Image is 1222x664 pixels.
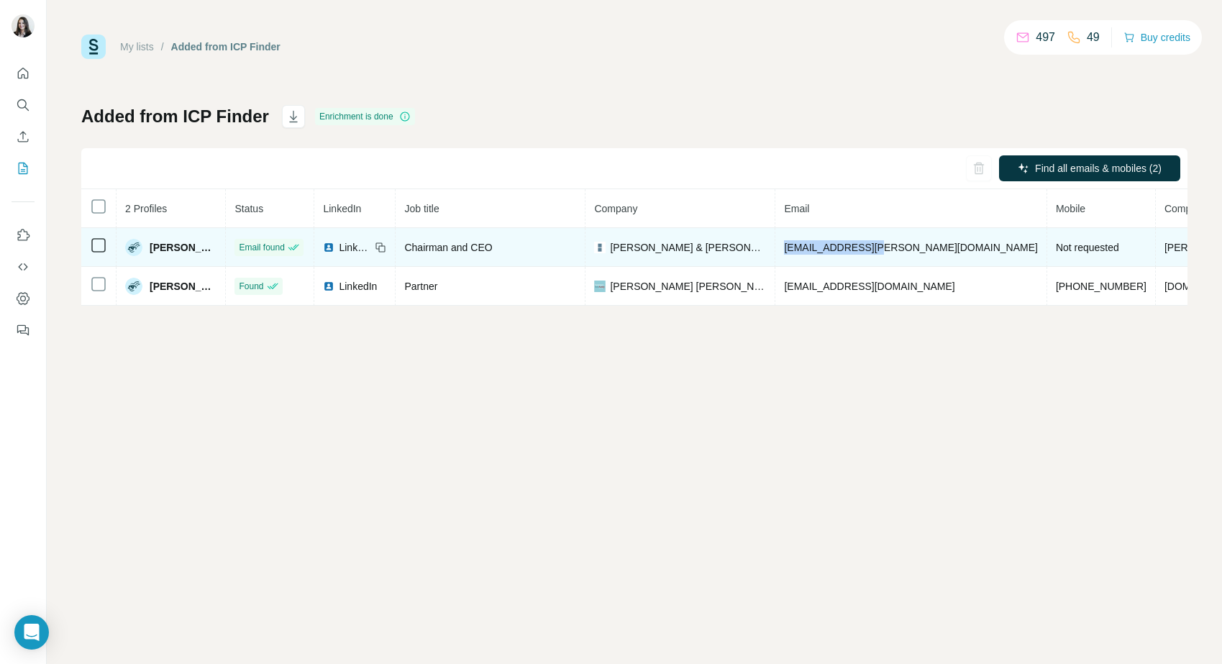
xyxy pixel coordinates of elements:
[1087,29,1100,46] p: 49
[784,203,809,214] span: Email
[1123,27,1190,47] button: Buy credits
[784,281,954,292] span: [EMAIL_ADDRESS][DOMAIN_NAME]
[323,242,334,253] img: LinkedIn logo
[239,241,284,254] span: Email found
[784,242,1037,253] span: [EMAIL_ADDRESS][PERSON_NAME][DOMAIN_NAME]
[339,240,370,255] span: LinkedIn
[12,60,35,86] button: Quick start
[12,92,35,118] button: Search
[150,279,216,294] span: [PERSON_NAME]
[1056,203,1085,214] span: Mobile
[1035,161,1162,176] span: Find all emails & mobiles (2)
[1036,29,1055,46] p: 497
[125,278,142,295] img: Avatar
[404,203,439,214] span: Job title
[12,222,35,248] button: Use Surfe on LinkedIn
[81,35,106,59] img: Surfe Logo
[610,240,766,255] span: [PERSON_NAME] & [PERSON_NAME]
[404,242,492,253] span: Chairman and CEO
[999,155,1180,181] button: Find all emails & mobiles (2)
[161,40,164,54] li: /
[594,281,606,292] img: company-logo
[12,286,35,311] button: Dashboard
[125,239,142,256] img: Avatar
[234,203,263,214] span: Status
[594,203,637,214] span: Company
[323,281,334,292] img: LinkedIn logo
[323,203,361,214] span: LinkedIn
[404,281,437,292] span: Partner
[125,203,167,214] span: 2 Profiles
[81,105,269,128] h1: Added from ICP Finder
[12,317,35,343] button: Feedback
[171,40,281,54] div: Added from ICP Finder
[14,615,49,650] div: Open Intercom Messenger
[12,254,35,280] button: Use Surfe API
[594,242,606,253] img: company-logo
[12,14,35,37] img: Avatar
[12,155,35,181] button: My lists
[239,280,263,293] span: Found
[12,124,35,150] button: Enrich CSV
[1056,242,1119,253] span: Not requested
[120,41,154,53] a: My lists
[339,279,377,294] span: LinkedIn
[315,108,415,125] div: Enrichment is done
[150,240,216,255] span: [PERSON_NAME]
[1056,281,1146,292] span: [PHONE_NUMBER]
[610,279,766,294] span: [PERSON_NAME] [PERSON_NAME]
